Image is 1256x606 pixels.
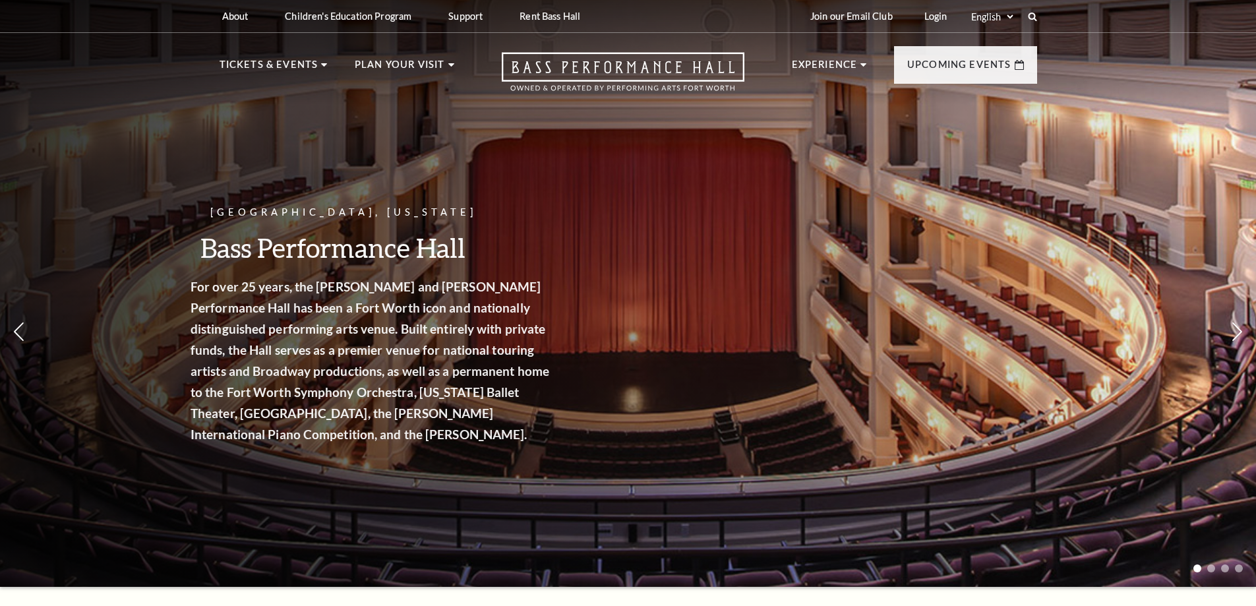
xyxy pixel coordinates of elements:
[222,11,249,22] p: About
[355,57,445,80] p: Plan Your Visit
[214,231,577,264] h3: Bass Performance Hall
[285,11,411,22] p: Children's Education Program
[969,11,1015,23] select: Select:
[907,57,1011,80] p: Upcoming Events
[214,279,573,442] strong: For over 25 years, the [PERSON_NAME] and [PERSON_NAME] Performance Hall has been a Fort Worth ico...
[520,11,580,22] p: Rent Bass Hall
[448,11,483,22] p: Support
[792,57,858,80] p: Experience
[220,57,318,80] p: Tickets & Events
[214,204,577,221] p: [GEOGRAPHIC_DATA], [US_STATE]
